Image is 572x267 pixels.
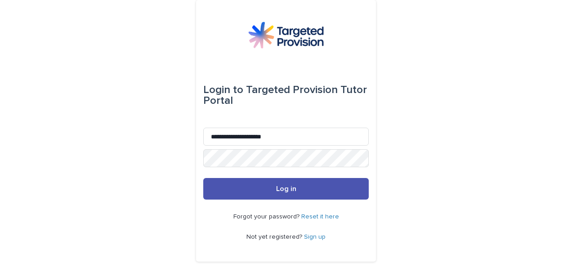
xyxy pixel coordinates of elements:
span: Login to [203,85,243,95]
span: Not yet registered? [246,234,304,240]
a: Reset it here [301,214,339,220]
span: Log in [276,185,296,192]
img: M5nRWzHhSzIhMunXDL62 [248,22,324,49]
button: Log in [203,178,369,200]
span: Forgot your password? [233,214,301,220]
a: Sign up [304,234,326,240]
div: Targeted Provision Tutor Portal [203,77,369,113]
